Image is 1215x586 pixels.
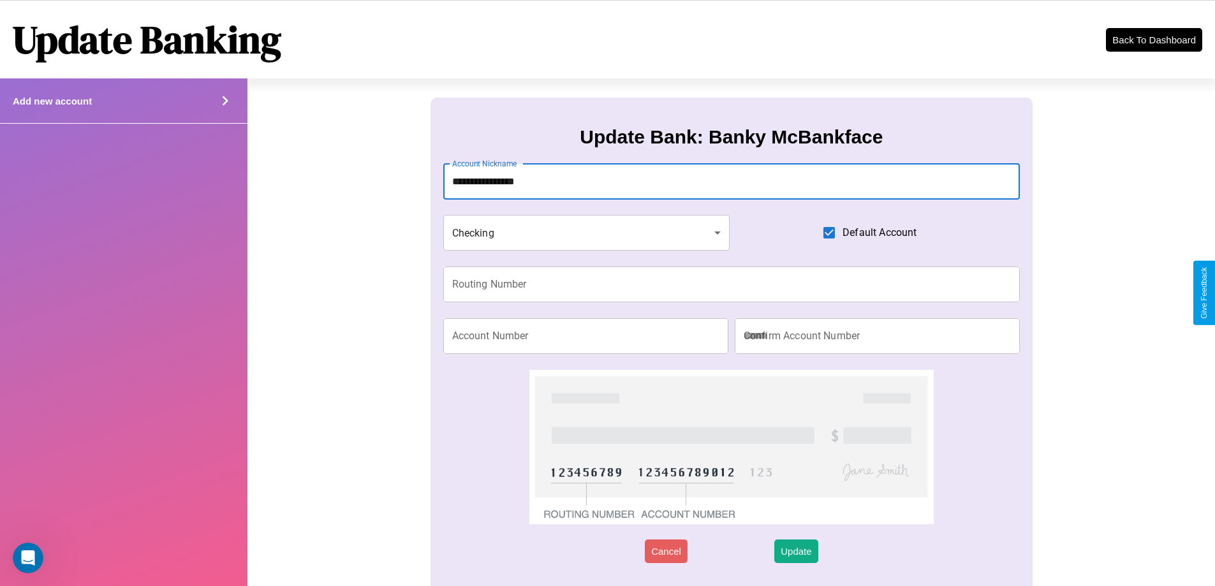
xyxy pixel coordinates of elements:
h4: Add new account [13,96,92,106]
div: Checking [443,215,730,251]
img: check [529,370,933,524]
label: Account Nickname [452,158,517,169]
div: Give Feedback [1200,267,1209,319]
h3: Update Bank: Banky McBankface [580,126,883,148]
button: Cancel [645,539,688,563]
h1: Update Banking [13,13,281,66]
iframe: Intercom live chat [13,543,43,573]
span: Default Account [843,225,917,240]
button: Back To Dashboard [1106,28,1202,52]
button: Update [774,539,818,563]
